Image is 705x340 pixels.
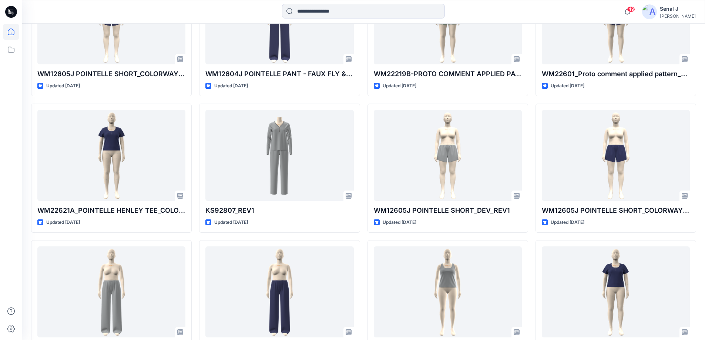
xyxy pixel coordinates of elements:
[37,110,185,201] a: WM22621A_POINTELLE HENLEY TEE_COLORWAY_REV2
[46,82,80,90] p: Updated [DATE]
[660,13,696,19] div: [PERSON_NAME]
[214,219,248,226] p: Updated [DATE]
[542,69,690,79] p: WM22601_Proto comment applied pattern_REV2
[383,219,416,226] p: Updated [DATE]
[660,4,696,13] div: Senal J
[627,6,635,12] span: 49
[383,82,416,90] p: Updated [DATE]
[374,110,522,201] a: WM12605J POINTELLE SHORT_DEV_REV1
[374,205,522,216] p: WM12605J POINTELLE SHORT_DEV_REV1
[205,69,353,79] p: WM12604J POINTELLE PANT - FAUX FLY & BUTTONS + PICOT_COLORWAY_REV1
[205,205,353,216] p: KS92807_REV1
[205,110,353,201] a: KS92807_REV1
[542,246,690,338] a: WM22621A_POINTELLE HENLEY TEE_COLORWAY REV1
[46,219,80,226] p: Updated [DATE]
[542,110,690,201] a: WM12605J POINTELLE SHORT_COLORWAY_REV1
[37,69,185,79] p: WM12605J POINTELLE SHORT_COLORWAY_REV2
[551,219,584,226] p: Updated [DATE]
[374,246,522,338] a: WM22622A POINTELLE TANK_REV1
[37,246,185,338] a: WM12604J POINTELLE PANT - FAUX FLY & BUTTONS + PICOT
[551,82,584,90] p: Updated [DATE]
[214,82,248,90] p: Updated [DATE]
[642,4,657,19] img: avatar
[542,205,690,216] p: WM12605J POINTELLE SHORT_COLORWAY_REV1
[374,69,522,79] p: WM22219B-PROTO COMMENT APPLIED PATTERN_COLORWAY_REV6
[37,205,185,216] p: WM22621A_POINTELLE HENLEY TEE_COLORWAY_REV2
[205,246,353,338] a: WM12604J POINTELLE PANT - FAUX FLY & BUTTONS + PICOT_COLORWAY REV1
